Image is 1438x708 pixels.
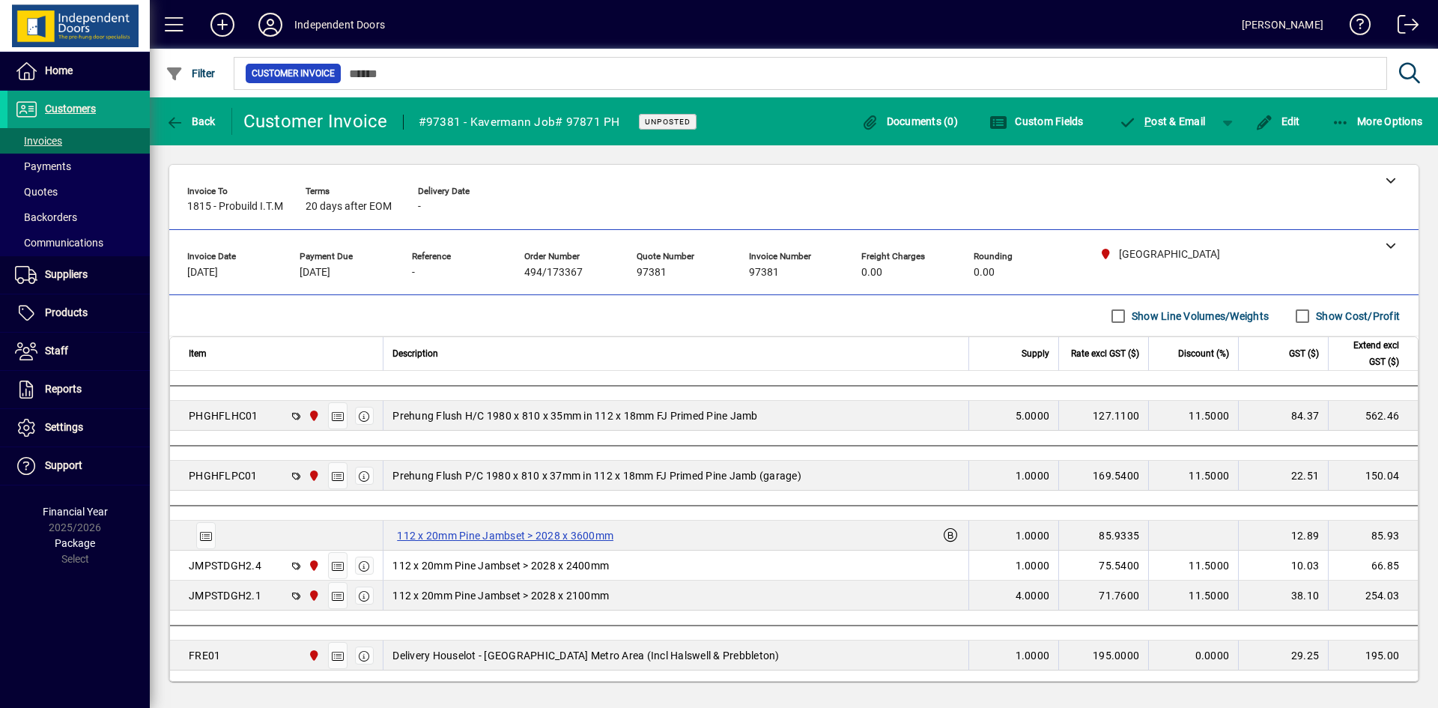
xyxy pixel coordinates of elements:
span: Extend excl GST ($) [1338,337,1399,370]
td: 66.85 [1328,551,1418,581]
td: 22.51 [1238,461,1328,491]
span: Products [45,306,88,318]
span: Suppliers [45,268,88,280]
td: 0.0000 [1148,641,1238,671]
span: Christchurch [304,557,321,574]
a: Invoices [7,128,150,154]
span: Delivery Houselot - [GEOGRAPHIC_DATA] Metro Area (Incl Halswell & Prebbleton) [392,648,779,663]
a: Communications [7,230,150,255]
div: PHGHFLHC01 [189,408,258,423]
td: 11.5000 [1148,551,1238,581]
label: Show Line Volumes/Weights [1129,309,1269,324]
button: Filter [162,60,219,87]
a: Home [7,52,150,90]
div: Customer Invoice [243,109,388,133]
button: Custom Fields [986,108,1087,135]
button: Back [162,108,219,135]
span: P [1144,115,1151,127]
td: 195.00 [1328,641,1418,671]
span: Documents (0) [861,115,958,127]
td: 254.03 [1328,581,1418,611]
span: 112 x 20mm Pine Jambset > 2028 x 2400mm [392,558,609,573]
div: 75.5400 [1068,558,1139,573]
div: Independent Doors [294,13,385,37]
button: Post & Email [1111,108,1213,135]
span: Communications [15,237,103,249]
a: Settings [7,409,150,447]
a: Staff [7,333,150,370]
span: ost & Email [1119,115,1206,127]
span: 97381 [749,267,779,279]
a: Payments [7,154,150,179]
span: Customers [45,103,96,115]
span: 0.00 [861,267,882,279]
td: 85.93 [1328,521,1418,551]
span: 0.00 [974,267,995,279]
a: Suppliers [7,256,150,294]
button: Edit [1252,108,1304,135]
span: 5.0000 [1016,408,1050,423]
a: Products [7,294,150,332]
td: 10.03 [1238,551,1328,581]
span: 97381 [637,267,667,279]
td: 11.5000 [1148,581,1238,611]
td: 38.10 [1238,581,1328,611]
span: Unposted [645,117,691,127]
div: 71.7600 [1068,588,1139,603]
span: Quotes [15,186,58,198]
a: Quotes [7,179,150,205]
span: 1815 - Probuild I.T.M [187,201,283,213]
div: JMPSTDGH2.1 [189,588,261,603]
div: #97381 - Kavermann Job# 97871 PH [419,110,620,134]
span: Christchurch [304,468,321,484]
span: Item [189,345,207,362]
span: Edit [1255,115,1300,127]
div: 195.0000 [1068,648,1139,663]
label: Show Cost/Profit [1313,309,1400,324]
span: Home [45,64,73,76]
span: Prehung Flush H/C 1980 x 810 x 35mm in 112 x 18mm FJ Primed Pine Jamb [392,408,757,423]
span: Reports [45,383,82,395]
a: Backorders [7,205,150,230]
span: Description [392,345,438,362]
span: Settings [45,421,83,433]
span: Christchurch [304,647,321,664]
td: 11.5000 [1148,461,1238,491]
button: Profile [246,11,294,38]
span: Invoices [15,135,62,147]
span: 20 days after EOM [306,201,392,213]
div: FRE01 [189,648,220,663]
span: Prehung Flush P/C 1980 x 810 x 37mm in 112 x 18mm FJ Primed Pine Jamb (garage) [392,468,801,483]
label: 112 x 20mm Pine Jambset > 2028 x 3600mm [392,527,618,545]
div: 127.1100 [1068,408,1139,423]
span: Financial Year [43,506,108,518]
td: 84.37 [1238,401,1328,431]
div: 169.5400 [1068,468,1139,483]
span: Discount (%) [1178,345,1229,362]
span: 1.0000 [1016,648,1050,663]
span: Filter [166,67,216,79]
span: - [412,267,415,279]
span: Package [55,537,95,549]
span: Backorders [15,211,77,223]
span: 4.0000 [1016,588,1050,603]
span: 1.0000 [1016,528,1050,543]
span: Custom Fields [989,115,1084,127]
span: 112 x 20mm Pine Jambset > 2028 x 2100mm [392,588,609,603]
div: PHGHFLPC01 [189,468,258,483]
span: Back [166,115,216,127]
a: Support [7,447,150,485]
a: Logout [1386,3,1419,52]
span: 1.0000 [1016,558,1050,573]
td: 562.46 [1328,401,1418,431]
div: 85.9335 [1068,528,1139,543]
span: [DATE] [187,267,218,279]
span: Staff [45,345,68,357]
td: 12.89 [1238,521,1328,551]
button: Add [198,11,246,38]
span: Christchurch [304,408,321,424]
span: 494/173367 [524,267,583,279]
div: [PERSON_NAME] [1242,13,1323,37]
span: 1.0000 [1016,468,1050,483]
a: Reports [7,371,150,408]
